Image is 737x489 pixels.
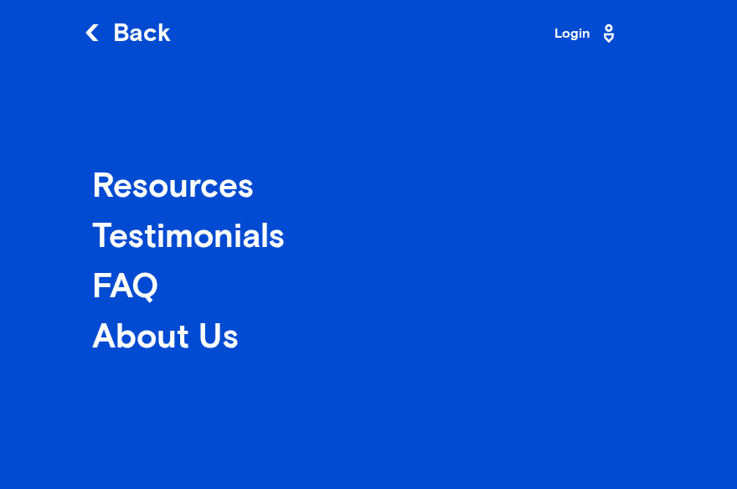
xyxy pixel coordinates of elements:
div: FAQ [92,274,260,303]
div: About Us [92,324,260,353]
a: Resources [92,173,260,207]
a: About Us [92,324,260,358]
div: Resources [92,173,260,203]
span: Back [113,22,171,47]
a: FAQ [92,274,260,307]
a: Login [554,20,620,47]
div: Testimonials [92,224,285,253]
a: Testimonials [92,224,285,257]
